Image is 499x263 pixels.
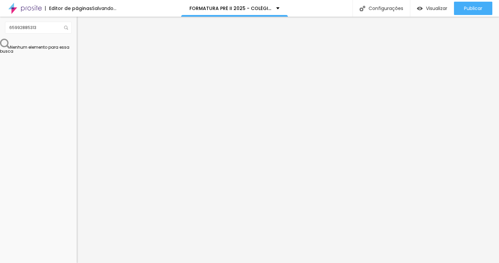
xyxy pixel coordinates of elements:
p: FORMATURA PRÉ II 2025 - COLÉGIO EXITUS [189,6,271,11]
img: view-1.svg [417,6,423,11]
button: Visualizar [410,2,454,15]
iframe: Editor [77,17,499,263]
img: Icone [64,26,68,30]
span: Publicar [464,6,482,11]
div: Salvando... [92,6,116,11]
img: Icone [360,6,365,11]
span: Visualizar [426,6,447,11]
input: Buscar elemento [5,22,72,34]
button: Publicar [454,2,492,15]
div: Editor de páginas [45,6,92,11]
